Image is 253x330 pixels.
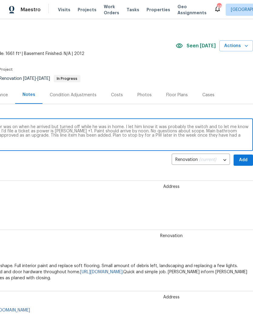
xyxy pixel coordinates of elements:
[166,92,188,98] div: Floor Plans
[37,77,50,81] span: [DATE]
[219,40,253,52] button: Actions
[137,92,152,98] div: Photos
[157,233,186,239] span: Renovation
[50,92,96,98] div: Condition Adjustments
[224,42,248,50] span: Actions
[126,8,139,12] span: Tasks
[187,43,216,49] span: Seen [DATE]
[172,153,230,168] div: Renovation (current)
[111,92,123,98] div: Costs
[58,7,70,13] span: Visits
[23,77,50,81] span: -
[217,4,221,10] div: 48
[23,77,36,81] span: [DATE]
[199,158,216,162] span: (current)
[104,4,119,16] span: Work Orders
[234,155,253,166] button: Add
[21,7,41,13] span: Maestro
[147,7,170,13] span: Properties
[160,184,183,190] span: Address
[54,77,80,80] span: In Progress
[177,4,207,16] span: Geo Assignments
[160,294,183,300] span: Address
[202,92,214,98] div: Cases
[78,7,96,13] span: Projects
[22,92,35,98] div: Notes
[80,270,123,274] a: [URL][DOMAIN_NAME].
[238,156,248,164] span: Add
